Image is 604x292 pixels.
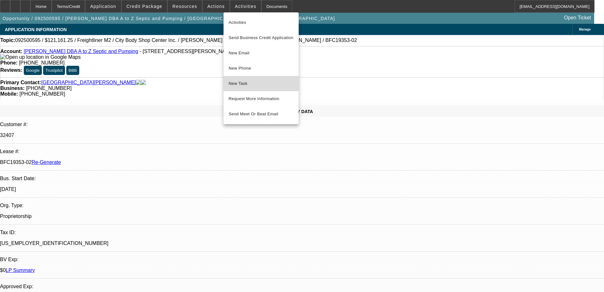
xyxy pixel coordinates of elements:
span: Request More Information [229,95,294,103]
span: Send Business Credit Application [229,34,294,42]
span: New Email [229,49,294,57]
span: New Task [229,80,294,87]
span: New Phone [229,65,294,72]
span: Activities [229,19,294,26]
span: Send Meet Or Beat Email [229,110,294,118]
